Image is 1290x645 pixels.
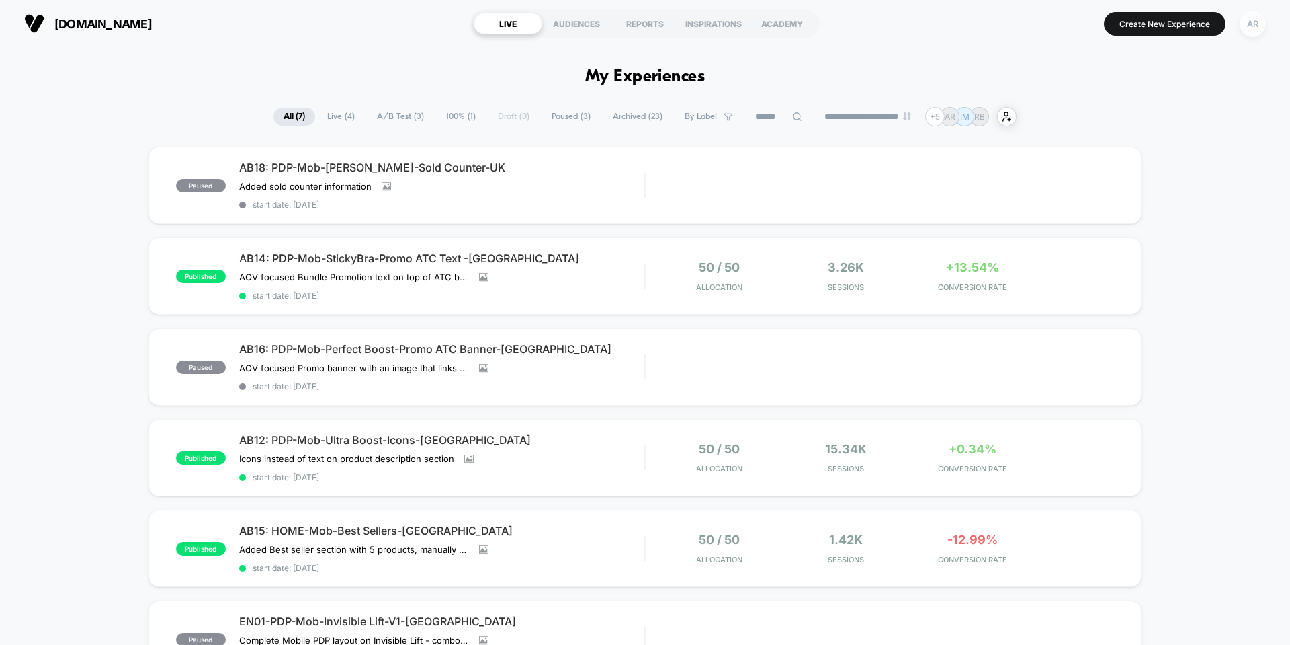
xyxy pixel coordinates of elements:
[273,108,315,126] span: All ( 7 )
[176,361,226,374] span: paused
[239,342,644,356] span: AB16: PDP-Mob-Perfect Boost-Promo ATC Banner-[GEOGRAPHIC_DATA]
[176,451,226,465] span: published
[912,282,1033,292] span: CONVERSION RATE
[542,13,611,34] div: AUDIENCES
[1236,10,1270,38] button: AR
[436,108,486,126] span: 100% ( 1 )
[611,13,679,34] div: REPORTS
[946,260,999,274] span: +13.54%
[685,112,717,122] span: By Label
[903,112,911,120] img: end
[947,533,998,547] span: -12.99%
[825,442,867,456] span: 15.34k
[239,161,644,174] span: AB18: PDP-Mob-[PERSON_NAME]-Sold Counter-UK
[949,442,996,456] span: +0.34%
[828,260,864,274] span: 3.26k
[474,13,542,34] div: LIVE
[24,13,44,34] img: Visually logo
[54,17,152,31] span: [DOMAIN_NAME]
[786,282,906,292] span: Sessions
[748,13,816,34] div: ACADEMY
[696,282,742,292] span: Allocation
[699,260,740,274] span: 50 / 50
[786,555,906,564] span: Sessions
[1240,11,1266,37] div: AR
[960,112,970,122] p: IM
[239,381,644,391] span: start date: [DATE]
[367,108,434,126] span: A/B Test ( 3 )
[696,555,742,564] span: Allocation
[912,555,1033,564] span: CONVERSION RATE
[679,13,748,34] div: INSPIRATIONS
[176,270,226,283] span: published
[239,200,644,210] span: start date: [DATE]
[829,533,863,547] span: 1.42k
[786,464,906,473] span: Sessions
[699,533,740,547] span: 50 / 50
[317,108,365,126] span: Live ( 4 )
[20,13,156,34] button: [DOMAIN_NAME]
[603,108,673,126] span: Archived ( 23 )
[912,464,1033,473] span: CONVERSION RATE
[585,67,705,87] h1: My Experiences
[239,544,469,555] span: Added Best seller section with 5 products, manually selected, right after the banner.
[239,363,469,373] span: AOV focused Promo banner with an image that links to the Bundles collection page—added above the ...
[1104,12,1225,36] button: Create New Experience
[176,542,226,556] span: published
[239,453,454,464] span: Icons instead of text on product description section
[239,472,644,482] span: start date: [DATE]
[239,563,644,573] span: start date: [DATE]
[176,179,226,192] span: paused
[925,107,945,126] div: + 5
[239,433,644,447] span: AB12: PDP-Mob-Ultra Boost-Icons-[GEOGRAPHIC_DATA]
[542,108,601,126] span: Paused ( 3 )
[239,272,469,282] span: AOV focused Bundle Promotion text on top of ATC button that links to the Sticky Bra BundleAdded t...
[239,181,372,192] span: Added sold counter information
[699,442,740,456] span: 50 / 50
[239,291,644,301] span: start date: [DATE]
[974,112,985,122] p: RB
[696,464,742,473] span: Allocation
[239,252,644,265] span: AB14: PDP-Mob-StickyBra-Promo ATC Text -[GEOGRAPHIC_DATA]
[945,112,955,122] p: AR
[239,615,644,628] span: EN01-PDP-Mob-Invisible Lift-V1-[GEOGRAPHIC_DATA]
[239,524,644,537] span: AB15: HOME-Mob-Best Sellers-[GEOGRAPHIC_DATA]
